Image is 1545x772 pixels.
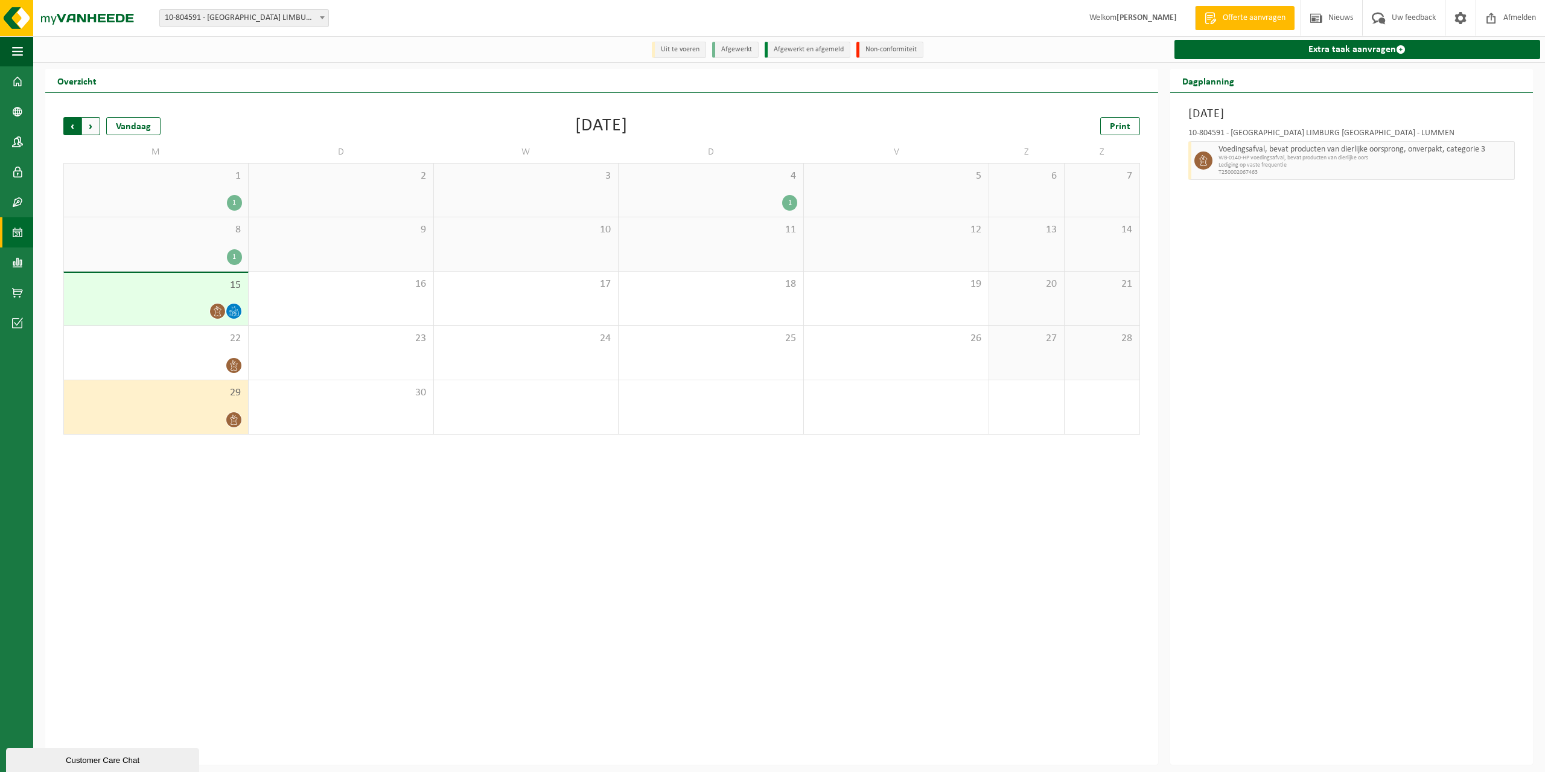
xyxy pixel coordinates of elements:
span: 9 [255,223,427,237]
span: 13 [995,223,1058,237]
a: Extra taak aanvragen [1174,40,1540,59]
li: Afgewerkt [712,42,759,58]
div: 10-804591 - [GEOGRAPHIC_DATA] LIMBURG [GEOGRAPHIC_DATA] - LUMMEN [1188,129,1515,141]
strong: [PERSON_NAME] [1117,13,1177,22]
span: 22 [70,332,242,345]
span: 5 [810,170,983,183]
span: 15 [70,279,242,292]
span: 27 [995,332,1058,345]
span: Voedingsafval, bevat producten van dierlijke oorsprong, onverpakt, categorie 3 [1218,145,1511,155]
h2: Dagplanning [1170,69,1246,92]
span: 19 [810,278,983,291]
span: WB-0140-HP voedingsafval, bevat producten van dierlijke oors [1218,155,1511,162]
span: 25 [625,332,797,345]
td: W [434,141,619,163]
td: D [619,141,804,163]
a: Print [1100,117,1140,135]
span: 21 [1071,278,1133,291]
span: Volgende [82,117,100,135]
span: Print [1110,122,1130,132]
span: Offerte aanvragen [1220,12,1289,24]
li: Afgewerkt en afgemeld [765,42,850,58]
span: 20 [995,278,1058,291]
span: 11 [625,223,797,237]
span: 4 [625,170,797,183]
span: Lediging op vaste frequentie [1218,162,1511,169]
span: 26 [810,332,983,345]
span: 24 [440,332,613,345]
h3: [DATE] [1188,105,1515,123]
div: 1 [227,249,242,265]
div: 1 [227,195,242,211]
span: 10 [440,223,613,237]
div: [DATE] [575,117,628,135]
span: 2 [255,170,427,183]
span: T250002067463 [1218,169,1511,176]
td: D [249,141,434,163]
li: Non-conformiteit [856,42,923,58]
span: 14 [1071,223,1133,237]
span: 29 [70,386,242,400]
td: V [804,141,989,163]
iframe: chat widget [6,745,202,772]
span: 28 [1071,332,1133,345]
span: 23 [255,332,427,345]
span: Vorige [63,117,81,135]
td: Z [989,141,1065,163]
span: 17 [440,278,613,291]
span: 1 [70,170,242,183]
div: Vandaag [106,117,161,135]
span: 18 [625,278,797,291]
span: 10-804591 - SABCA LIMBURG NV - LUMMEN [159,9,329,27]
td: M [63,141,249,163]
span: 16 [255,278,427,291]
a: Offerte aanvragen [1195,6,1295,30]
span: 12 [810,223,983,237]
span: 8 [70,223,242,237]
span: 3 [440,170,613,183]
h2: Overzicht [45,69,109,92]
span: 6 [995,170,1058,183]
span: 10-804591 - SABCA LIMBURG NV - LUMMEN [160,10,328,27]
li: Uit te voeren [652,42,706,58]
div: 1 [782,195,797,211]
span: 7 [1071,170,1133,183]
span: 30 [255,386,427,400]
td: Z [1065,141,1140,163]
